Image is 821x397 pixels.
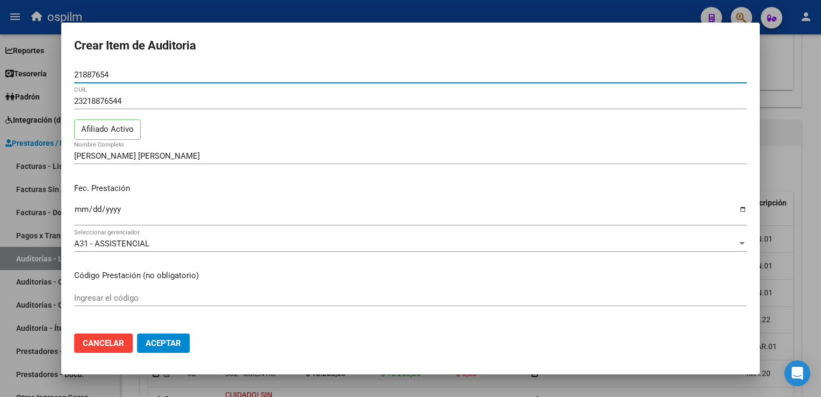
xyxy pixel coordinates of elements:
[74,270,747,282] p: Código Prestación (no obligatorio)
[83,338,124,348] span: Cancelar
[74,239,149,249] span: A31 - ASSISTENCIAL
[784,360,810,386] div: Open Intercom Messenger
[74,182,747,195] p: Fec. Prestación
[74,334,133,353] button: Cancelar
[137,334,190,353] button: Aceptar
[74,324,747,337] p: Precio
[146,338,181,348] span: Aceptar
[74,119,141,140] p: Afiliado Activo
[74,36,747,56] h2: Crear Item de Auditoria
